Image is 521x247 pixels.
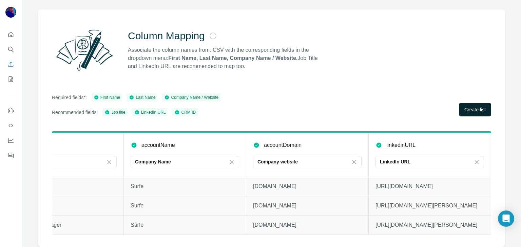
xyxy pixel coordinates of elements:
img: Avatar [5,7,16,18]
button: Search [5,43,16,55]
p: [URL][DOMAIN_NAME][PERSON_NAME] [375,221,484,229]
p: Company website [257,158,298,165]
p: Head of Product [8,182,117,190]
div: Job title [104,109,125,115]
h2: Column Mapping [128,30,205,42]
div: CRM ID [174,109,196,115]
p: [DOMAIN_NAME] [253,202,362,210]
button: Feedback [5,149,16,161]
div: Company Name / Website [164,94,218,100]
p: Associate the column names from. CSV with the corresponding fields in the dropdown menu: Job Titl... [128,46,324,70]
p: Required fields*: [52,94,87,101]
p: [DOMAIN_NAME] [253,221,362,229]
p: CEO [8,202,117,210]
button: My lists [5,73,16,85]
div: Last Name [129,94,155,100]
p: Partnerships Manager [8,221,117,229]
div: LinkedIn URL [134,109,166,115]
p: linkedinURL [386,141,416,149]
img: Surfe Illustration - Column Mapping [52,26,117,74]
p: Surfe [131,182,239,190]
div: Open Intercom Messenger [498,210,514,227]
p: Company Name [135,158,171,165]
p: LinkedIn URL [380,158,410,165]
button: Dashboard [5,134,16,147]
div: First Name [94,94,120,100]
p: Surfe [131,202,239,210]
button: Create list [459,103,491,116]
p: Recommended fields: [52,109,98,116]
p: [URL][DOMAIN_NAME][PERSON_NAME] [375,202,484,210]
button: Quick start [5,28,16,41]
button: Use Surfe API [5,119,16,132]
p: [DOMAIN_NAME] [253,182,362,190]
span: Create list [464,106,486,113]
button: Use Surfe on LinkedIn [5,105,16,117]
p: accountName [141,141,175,149]
strong: First Name, Last Name, Company Name / Website. [168,55,297,61]
p: accountDomain [264,141,302,149]
p: [URL][DOMAIN_NAME] [375,182,484,190]
p: Surfe [131,221,239,229]
button: Enrich CSV [5,58,16,70]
